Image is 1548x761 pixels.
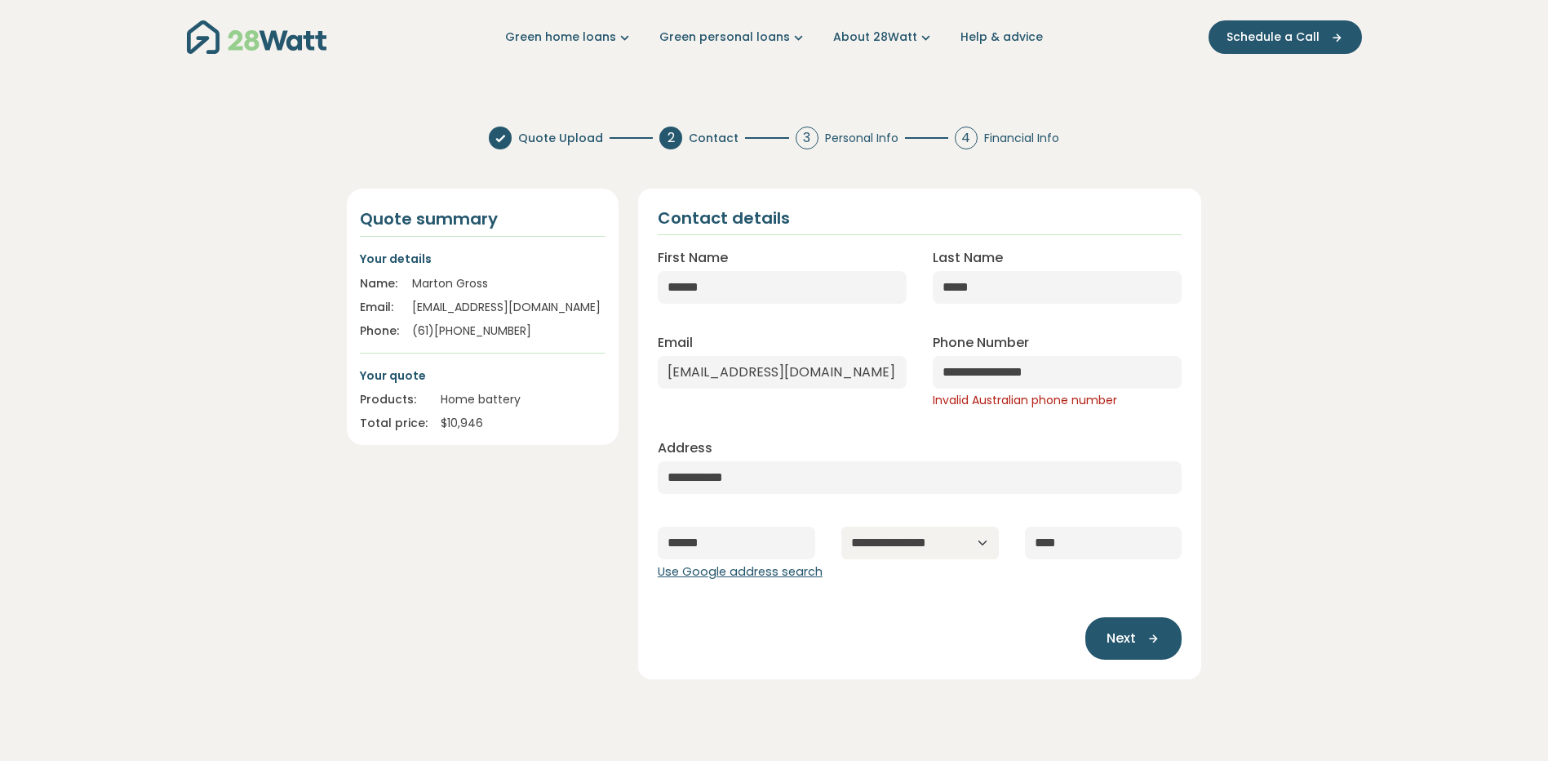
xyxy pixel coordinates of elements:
div: (61)[PHONE_NUMBER] [412,323,605,340]
div: 4 [955,127,978,149]
span: Schedule a Call [1226,29,1320,46]
div: Name: [360,275,399,292]
h2: Contact details [658,208,790,228]
button: Schedule a Call [1209,20,1362,54]
a: Green home loans [505,29,633,46]
span: Financial Info [984,130,1059,147]
label: Address [658,438,712,458]
input: Enter email [658,356,907,389]
a: Green personal loans [659,29,807,46]
div: Products: [360,391,428,408]
div: Total price: [360,415,428,432]
h4: Quote summary [360,208,605,229]
label: Email [658,333,693,353]
div: 3 [796,127,818,149]
div: 2 [659,127,682,149]
div: Email: [360,299,399,316]
nav: Main navigation [187,16,1362,58]
img: 28Watt [187,20,326,54]
p: Your quote [360,367,605,385]
div: Home battery [441,391,605,408]
div: Phone: [360,323,399,340]
a: Help & advice [960,29,1043,46]
label: First Name [658,248,728,268]
div: Marton Gross [412,275,605,292]
button: Use Google address search [658,563,823,581]
label: Last Name [933,248,1003,268]
div: $ 10,946 [441,415,605,432]
button: Next [1085,617,1182,660]
span: Next [1107,629,1136,648]
div: Invalid Australian phone number [933,392,1182,409]
span: Personal Info [825,130,898,147]
span: Contact [689,130,739,147]
div: [EMAIL_ADDRESS][DOMAIN_NAME] [412,299,605,316]
label: Phone Number [933,333,1029,353]
a: About 28Watt [833,29,934,46]
p: Your details [360,250,605,268]
span: Quote Upload [518,130,603,147]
